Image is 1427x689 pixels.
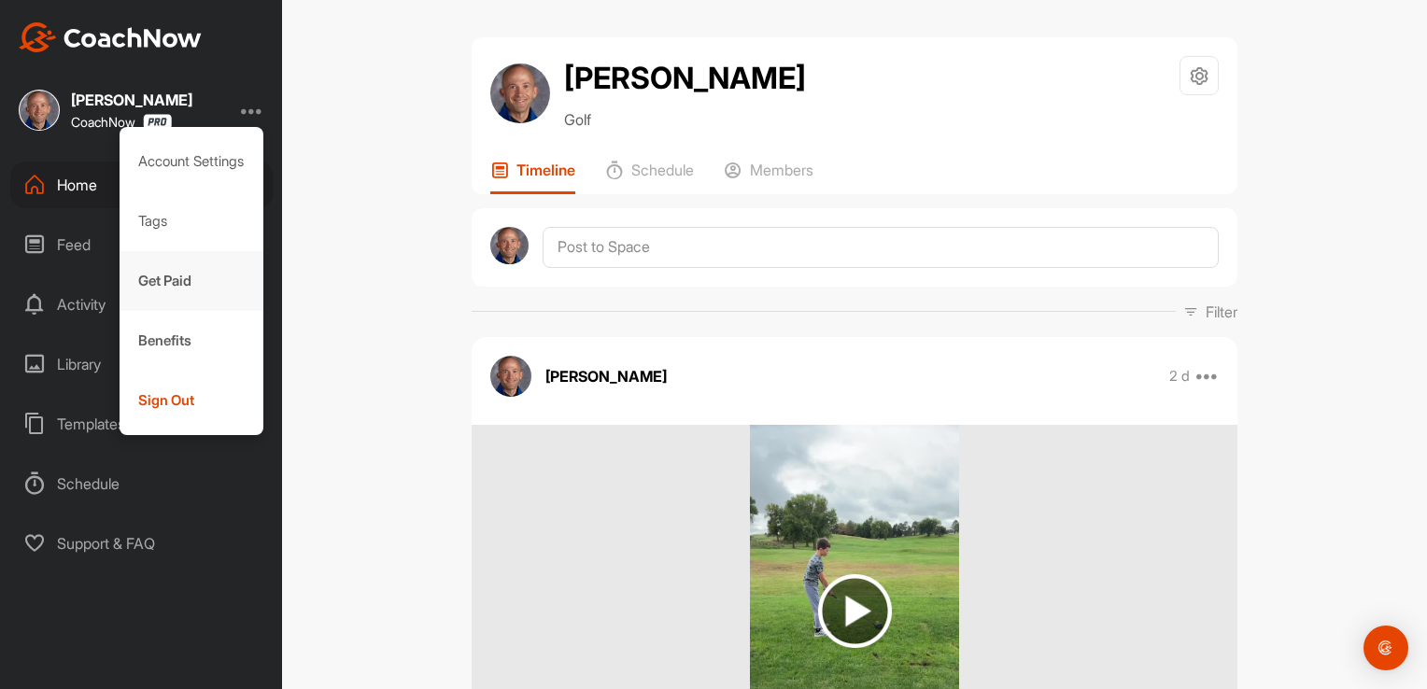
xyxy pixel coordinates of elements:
img: play [818,574,892,648]
div: Feed [10,221,274,268]
div: CoachNow [71,114,172,130]
p: Members [750,161,813,179]
div: Schedule [10,460,274,507]
div: Tags [120,191,264,251]
p: Filter [1206,301,1237,323]
p: Golf [564,108,806,131]
div: Activity [10,281,274,328]
img: avatar [490,63,550,123]
div: Templates [10,401,274,447]
img: CoachNow [19,22,202,52]
div: [PERSON_NAME] [71,92,192,107]
p: Schedule [631,161,694,179]
img: square_87150e07d02b3c28b755a682aa118217.jpg [19,90,60,131]
img: avatar [490,227,529,265]
div: Account Settings [120,132,264,191]
div: Get Paid [120,251,264,311]
div: Support & FAQ [10,520,274,567]
div: Open Intercom Messenger [1363,626,1408,670]
p: [PERSON_NAME] [545,365,667,387]
div: Library [10,341,274,387]
p: 2 d [1169,367,1190,386]
h2: [PERSON_NAME] [564,56,806,101]
div: Benefits [120,311,264,371]
img: CoachNow Pro [143,114,172,130]
div: Home [10,162,274,208]
div: Sign Out [120,371,264,430]
img: avatar [490,356,531,397]
p: Timeline [516,161,575,179]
